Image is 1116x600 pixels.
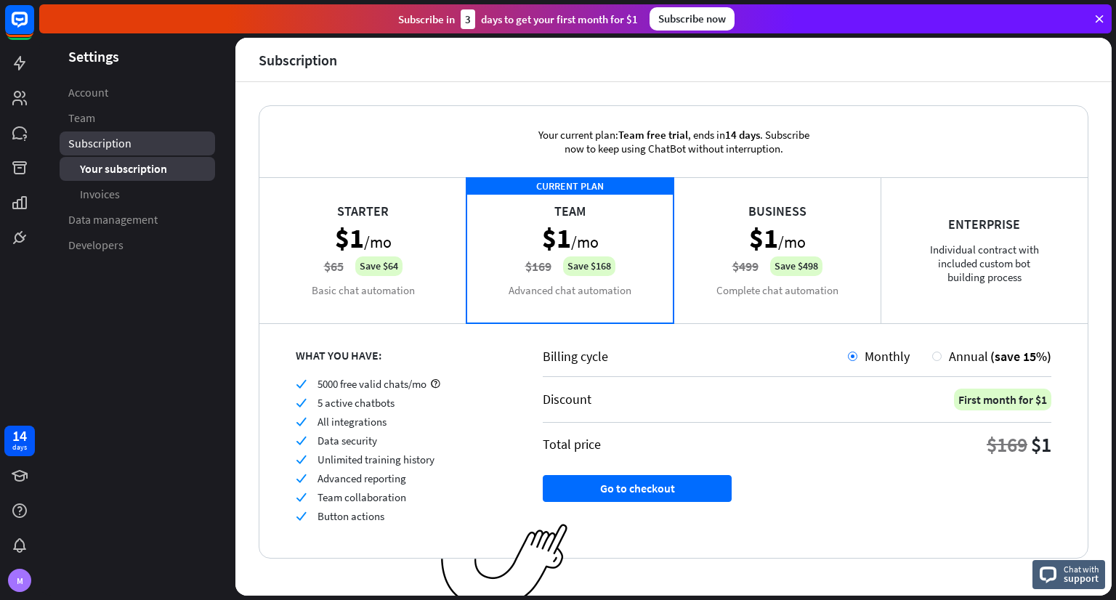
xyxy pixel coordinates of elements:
span: Team [68,110,95,126]
span: Invoices [80,187,120,202]
div: Billing cycle [543,348,848,365]
i: check [296,454,307,465]
span: support [1064,572,1099,585]
span: Data security [318,434,377,447]
div: M [8,569,31,592]
a: Team [60,106,215,130]
div: Subscription [259,52,337,68]
div: 3 [461,9,475,29]
span: Chat with [1064,562,1099,576]
div: Discount [543,391,591,408]
span: Data management [68,212,158,227]
div: Subscribe now [650,7,735,31]
a: 14 days [4,426,35,456]
span: Your subscription [80,161,167,177]
span: Team collaboration [318,490,406,504]
header: Settings [39,46,235,66]
a: Developers [60,233,215,257]
span: 5 active chatbots [318,396,395,410]
a: Invoices [60,182,215,206]
span: Account [68,85,108,100]
button: Open LiveChat chat widget [12,6,55,49]
i: check [296,435,307,446]
a: Account [60,81,215,105]
i: check [296,511,307,522]
div: Your current plan: , ends in . Subscribe now to keep using ChatBot without interruption. [517,106,830,177]
span: Subscription [68,136,132,151]
span: Advanced reporting [318,471,406,485]
div: Subscribe in days to get your first month for $1 [398,9,638,29]
i: check [296,492,307,503]
div: $1 [1031,431,1051,458]
span: (save 15%) [990,348,1051,365]
button: Go to checkout [543,475,732,502]
i: check [296,378,307,389]
a: Data management [60,208,215,232]
div: Total price [543,436,601,453]
div: First month for $1 [954,389,1051,410]
i: check [296,416,307,427]
a: Subscription [60,131,215,155]
span: 5000 free valid chats/mo [318,377,426,391]
div: WHAT YOU HAVE: [296,348,506,362]
span: 14 days [725,128,760,142]
i: check [296,397,307,408]
span: Developers [68,238,124,253]
div: days [12,442,27,453]
span: Monthly [865,348,910,365]
span: Annual [949,348,988,365]
span: Button actions [318,509,384,523]
div: 14 [12,429,27,442]
span: Team free trial [618,128,688,142]
i: check [296,473,307,484]
div: $169 [987,431,1027,458]
span: Unlimited training history [318,453,434,466]
span: All integrations [318,415,387,429]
